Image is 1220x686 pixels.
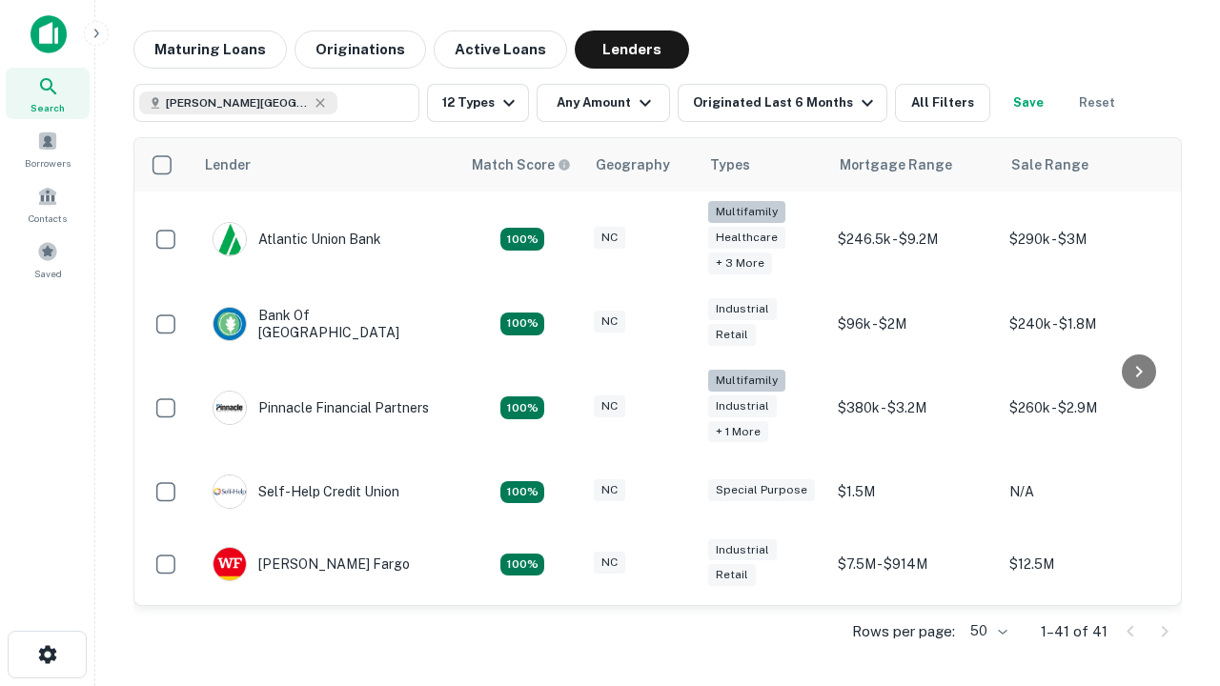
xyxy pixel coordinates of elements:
[213,392,246,424] img: picture
[1067,84,1128,122] button: Reset
[6,123,90,174] a: Borrowers
[1000,455,1171,528] td: N/A
[895,84,990,122] button: All Filters
[596,153,670,176] div: Geography
[828,192,1000,288] td: $246.5k - $9.2M
[6,178,90,230] a: Contacts
[1000,360,1171,456] td: $260k - $2.9M
[213,391,429,425] div: Pinnacle Financial Partners
[1000,138,1171,192] th: Sale Range
[1041,620,1108,643] p: 1–41 of 41
[500,396,544,419] div: Matching Properties: 24, hasApolloMatch: undefined
[193,138,460,192] th: Lender
[575,30,689,69] button: Lenders
[710,153,750,176] div: Types
[34,266,62,281] span: Saved
[213,223,246,255] img: picture
[828,360,1000,456] td: $380k - $3.2M
[213,548,246,580] img: picture
[594,552,625,574] div: NC
[500,481,544,504] div: Matching Properties: 11, hasApolloMatch: undefined
[828,455,1000,528] td: $1.5M
[594,227,625,249] div: NC
[472,154,571,175] div: Capitalize uses an advanced AI algorithm to match your search with the best lender. The match sco...
[133,30,287,69] button: Maturing Loans
[828,138,1000,192] th: Mortgage Range
[708,539,777,561] div: Industrial
[213,547,410,581] div: [PERSON_NAME] Fargo
[708,370,785,392] div: Multifamily
[213,475,246,508] img: picture
[29,211,67,226] span: Contacts
[594,479,625,501] div: NC
[594,311,625,333] div: NC
[6,233,90,285] a: Saved
[427,84,529,122] button: 12 Types
[213,474,399,509] div: Self-help Credit Union
[213,308,246,340] img: picture
[25,155,71,171] span: Borrowers
[1011,153,1088,176] div: Sale Range
[1000,192,1171,288] td: $290k - $3M
[708,298,777,320] div: Industrial
[434,30,567,69] button: Active Loans
[584,138,699,192] th: Geography
[166,94,309,111] span: [PERSON_NAME][GEOGRAPHIC_DATA], [GEOGRAPHIC_DATA]
[460,138,584,192] th: Capitalize uses an advanced AI algorithm to match your search with the best lender. The match sco...
[708,201,785,223] div: Multifamily
[708,252,772,274] div: + 3 more
[708,395,777,417] div: Industrial
[1000,528,1171,600] td: $12.5M
[213,222,381,256] div: Atlantic Union Bank
[30,15,67,53] img: capitalize-icon.png
[840,153,952,176] div: Mortgage Range
[213,307,441,341] div: Bank Of [GEOGRAPHIC_DATA]
[30,100,65,115] span: Search
[500,228,544,251] div: Matching Properties: 14, hasApolloMatch: undefined
[708,479,815,501] div: Special Purpose
[205,153,251,176] div: Lender
[537,84,670,122] button: Any Amount
[678,84,887,122] button: Originated Last 6 Months
[472,154,567,175] h6: Match Score
[594,395,625,417] div: NC
[708,324,756,346] div: Retail
[708,227,785,249] div: Healthcare
[852,620,955,643] p: Rows per page:
[828,288,1000,360] td: $96k - $2M
[708,421,768,443] div: + 1 more
[708,564,756,586] div: Retail
[998,84,1059,122] button: Save your search to get updates of matches that match your search criteria.
[828,528,1000,600] td: $7.5M - $914M
[6,68,90,119] a: Search
[1125,473,1220,564] iframe: Chat Widget
[699,138,828,192] th: Types
[500,313,544,335] div: Matching Properties: 15, hasApolloMatch: undefined
[693,91,879,114] div: Originated Last 6 Months
[295,30,426,69] button: Originations
[1000,288,1171,360] td: $240k - $1.8M
[500,554,544,576] div: Matching Properties: 15, hasApolloMatch: undefined
[963,617,1010,645] div: 50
